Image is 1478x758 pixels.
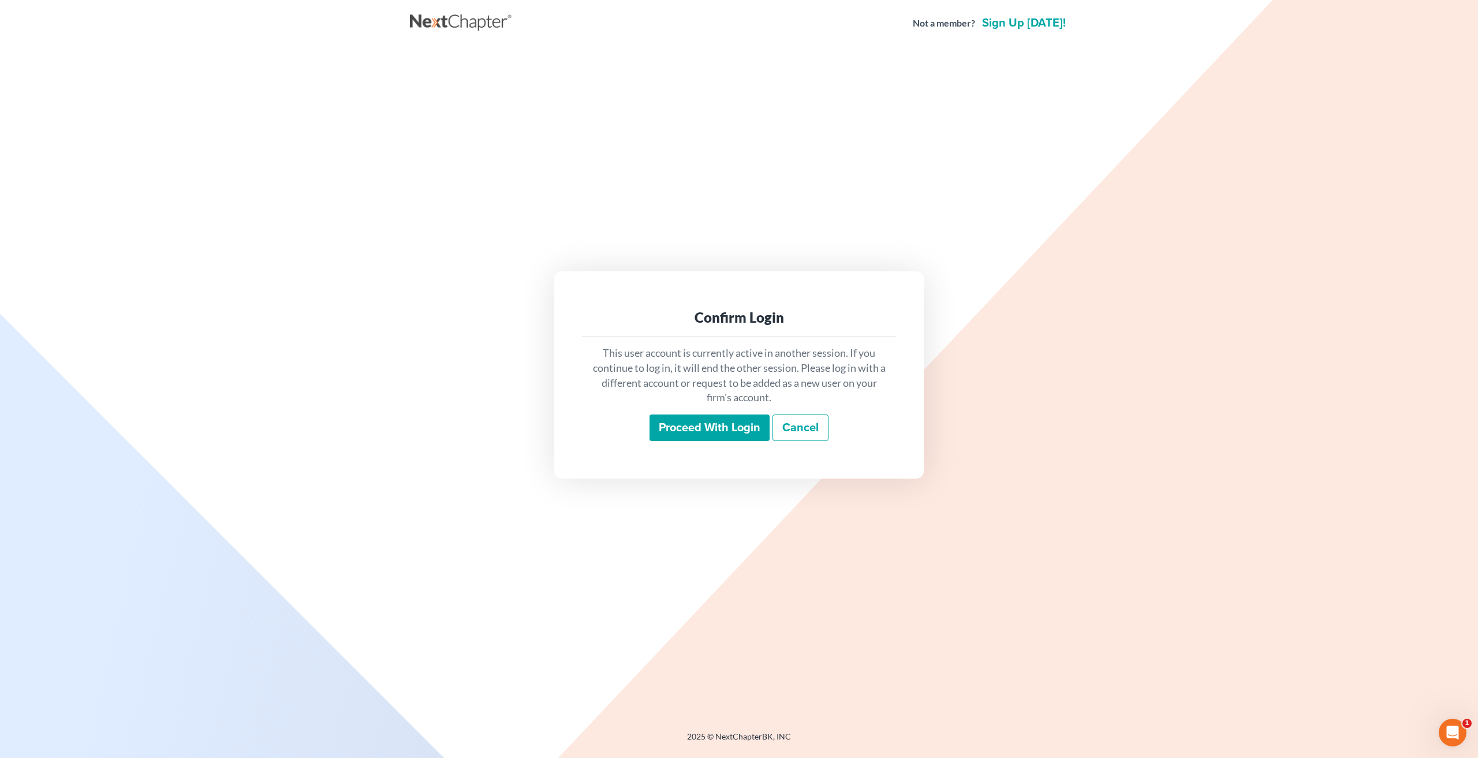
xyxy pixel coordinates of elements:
[1462,719,1472,728] span: 1
[980,17,1068,29] a: Sign up [DATE]!
[772,415,828,441] a: Cancel
[591,308,887,327] div: Confirm Login
[410,731,1068,752] div: 2025 © NextChapterBK, INC
[1439,719,1466,746] iframe: Intercom live chat
[591,346,887,405] p: This user account is currently active in another session. If you continue to log in, it will end ...
[913,17,975,30] strong: Not a member?
[650,415,770,441] input: Proceed with login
